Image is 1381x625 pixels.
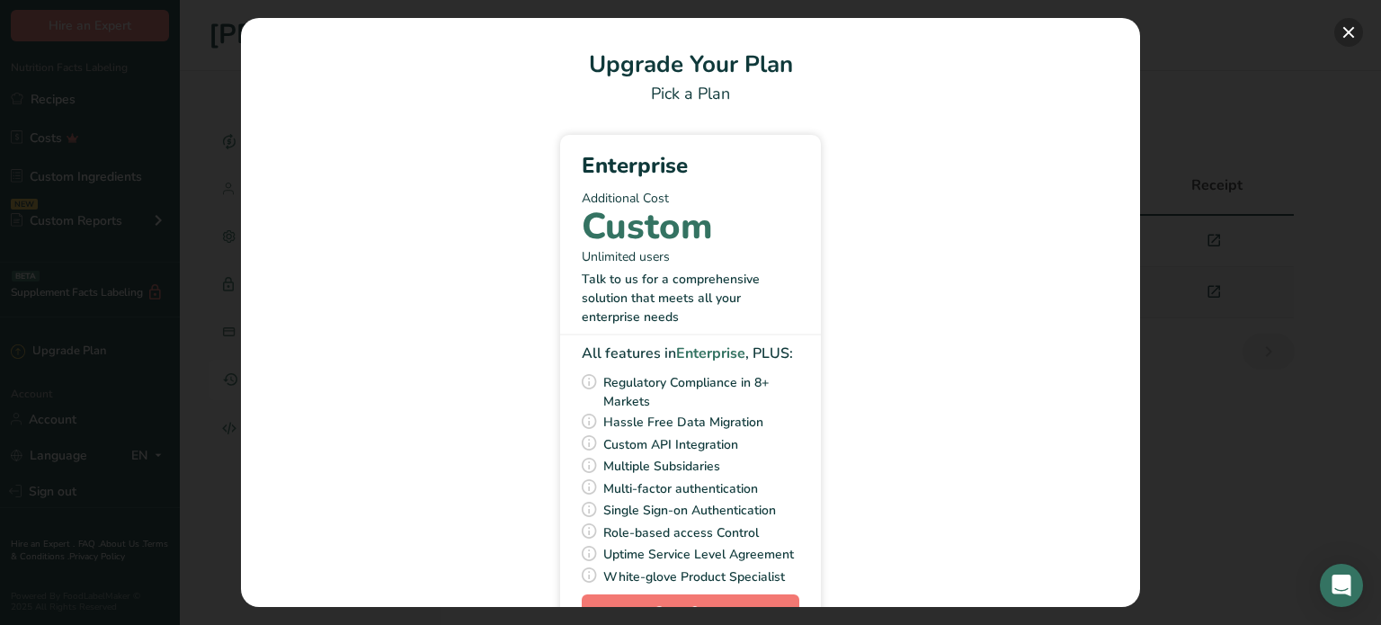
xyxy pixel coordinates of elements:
[582,215,713,239] div: Custom
[603,522,759,544] span: Role-based access Control
[263,82,1118,106] div: Pick a Plan
[582,149,799,182] div: Enterprise
[603,566,785,588] span: White-glove Product Specialist
[603,371,799,411] span: Regulatory Compliance in 8+ Markets
[1320,564,1363,607] div: Open Intercom Messenger
[603,478,758,500] span: Multi-factor authentication
[603,455,720,478] span: Multiple Subsidaries
[603,411,763,433] span: Hassle Free Data Migration
[603,499,776,522] span: Single Sign-on Authentication
[582,189,799,208] p: Additional Cost
[654,602,727,622] span: Get a Quote
[582,270,799,326] div: Talk to us for a comprehensive solution that meets all your enterprise needs
[582,247,670,266] span: Unlimited users
[582,343,799,364] div: All features in , PLUS:
[676,344,745,363] b: Enterprise
[263,47,1118,82] h1: Upgrade Your Plan
[603,433,738,456] span: Custom API Integration
[603,543,794,566] span: Uptime Service Level Agreement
